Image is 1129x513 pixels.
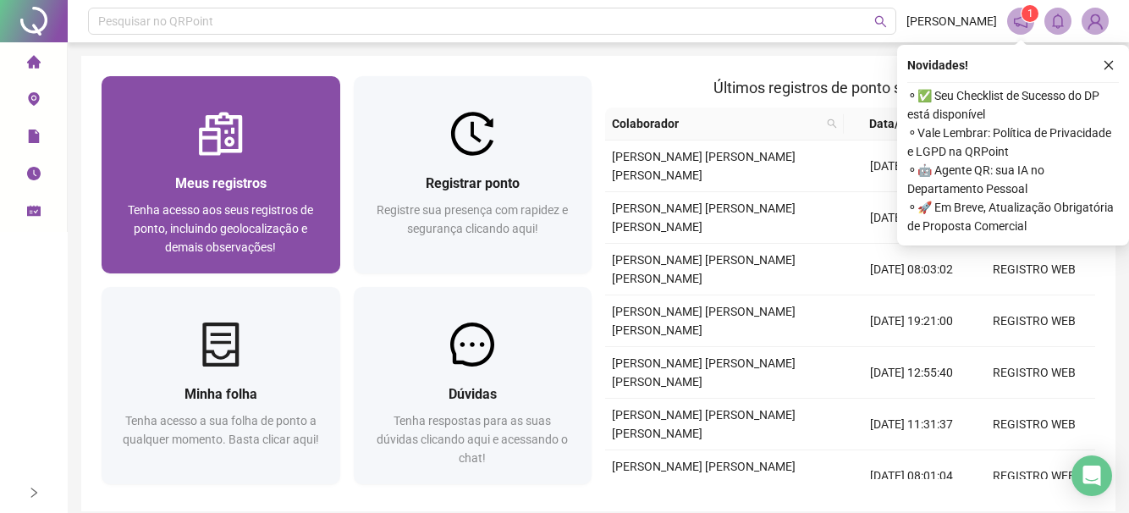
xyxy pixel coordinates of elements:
[612,253,796,285] span: [PERSON_NAME] [PERSON_NAME] [PERSON_NAME]
[612,150,796,182] span: [PERSON_NAME] [PERSON_NAME] [PERSON_NAME]
[1022,5,1038,22] sup: 1
[612,356,796,389] span: [PERSON_NAME] [PERSON_NAME] [PERSON_NAME]
[972,347,1095,399] td: REGISTRO WEB
[972,244,1095,295] td: REGISTRO WEB
[354,76,592,273] a: Registrar pontoRegistre sua presença com rapidez e segurança clicando aqui!
[354,287,592,484] a: DúvidasTenha respostas para as suas dúvidas clicando aqui e acessando o chat!
[123,414,319,446] span: Tenha acesso a sua folha de ponto a qualquer momento. Basta clicar aqui!
[906,12,997,30] span: [PERSON_NAME]
[851,347,973,399] td: [DATE] 12:55:40
[1027,8,1033,19] span: 1
[102,287,340,484] a: Minha folhaTenha acesso a sua folha de ponto a qualquer momento. Basta clicar aqui!
[907,161,1119,198] span: ⚬ 🤖 Agente QR: sua IA no Departamento Pessoal
[907,124,1119,161] span: ⚬ Vale Lembrar: Política de Privacidade e LGPD na QRPoint
[28,487,40,499] span: right
[823,111,840,136] span: search
[612,408,796,440] span: [PERSON_NAME] [PERSON_NAME] [PERSON_NAME]
[612,114,820,133] span: Colaborador
[851,141,973,192] td: [DATE] 12:57:35
[972,295,1095,347] td: REGISTRO WEB
[1103,59,1115,71] span: close
[27,47,41,81] span: home
[851,192,973,244] td: [DATE] 11:42:12
[827,119,837,129] span: search
[874,15,887,28] span: search
[102,76,340,273] a: Meus registrosTenha acesso aos seus registros de ponto, incluindo geolocalização e demais observa...
[612,305,796,337] span: [PERSON_NAME] [PERSON_NAME] [PERSON_NAME]
[426,175,520,191] span: Registrar ponto
[851,450,973,502] td: [DATE] 08:01:04
[844,108,963,141] th: Data/Hora
[27,159,41,193] span: clock-circle
[184,386,257,402] span: Minha folha
[175,175,267,191] span: Meus registros
[449,386,497,402] span: Dúvidas
[907,56,968,74] span: Novidades !
[1013,14,1028,29] span: notification
[128,203,313,254] span: Tenha acesso aos seus registros de ponto, incluindo geolocalização e demais observações!
[612,460,796,492] span: [PERSON_NAME] [PERSON_NAME] [PERSON_NAME]
[1050,14,1066,29] span: bell
[972,399,1095,450] td: REGISTRO WEB
[612,201,796,234] span: [PERSON_NAME] [PERSON_NAME] [PERSON_NAME]
[907,86,1119,124] span: ⚬ ✅ Seu Checklist de Sucesso do DP está disponível
[377,203,568,235] span: Registre sua presença com rapidez e segurança clicando aqui!
[851,114,943,133] span: Data/Hora
[1082,8,1108,34] img: 90889
[851,399,973,450] td: [DATE] 11:31:37
[972,450,1095,502] td: REGISTRO WEB
[377,414,568,465] span: Tenha respostas para as suas dúvidas clicando aqui e acessando o chat!
[851,244,973,295] td: [DATE] 08:03:02
[851,295,973,347] td: [DATE] 19:21:00
[1071,455,1112,496] div: Open Intercom Messenger
[27,196,41,230] span: schedule
[907,198,1119,235] span: ⚬ 🚀 Em Breve, Atualização Obrigatória de Proposta Comercial
[27,122,41,156] span: file
[27,85,41,119] span: environment
[713,79,987,97] span: Últimos registros de ponto sincronizados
